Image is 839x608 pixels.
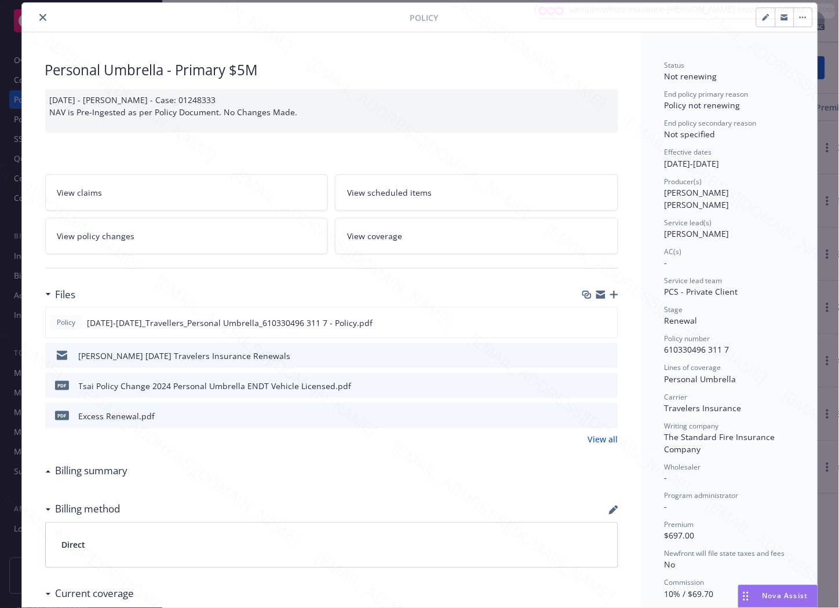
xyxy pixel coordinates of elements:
div: Current coverage [45,587,134,602]
a: View claims [45,174,329,211]
span: - [665,473,667,484]
span: Nova Assist [763,591,808,601]
span: Renewal [665,315,698,326]
a: View policy changes [45,218,329,254]
a: View scheduled items [335,174,618,211]
div: Drag to move [739,585,753,607]
span: Newfront will file state taxes and fees [665,549,785,559]
span: 10% / $69.70 [665,589,714,600]
span: Stage [665,305,683,314]
span: Writing company [665,421,719,431]
span: Premium [665,520,694,530]
button: download file [584,317,593,329]
span: - [665,501,667,512]
button: download file [585,350,594,362]
span: Wholesaler [665,462,701,472]
button: preview file [603,317,613,329]
span: Policy [410,12,439,24]
span: Not renewing [665,71,717,82]
span: Commission [665,578,705,588]
span: Service lead team [665,276,723,285]
span: 610330496 311 7 [665,344,729,355]
div: Files [45,287,76,302]
span: Policy [55,317,78,328]
button: preview file [603,350,614,362]
span: Carrier [665,392,688,402]
div: Personal Umbrella - Primary $5M [45,60,618,80]
span: Policy not renewing [665,100,740,111]
span: pdf [55,411,69,420]
span: Program administrator [665,491,739,501]
span: End policy secondary reason [665,118,757,128]
span: [PERSON_NAME] [PERSON_NAME] [665,187,732,210]
button: preview file [603,380,614,392]
button: download file [585,410,594,422]
span: View coverage [347,230,402,242]
span: No [665,559,676,570]
div: Excess Renewal.pdf [79,410,155,422]
span: Policy number [665,334,710,343]
span: - [665,257,667,268]
span: PCS - Private Client [665,286,738,297]
div: Tsai Policy Change 2024 Personal Umbrella ENDT Vehicle Licensed.pdf [79,380,352,392]
span: Not specified [665,129,716,140]
span: pdf [55,381,69,390]
div: [DATE] - [DATE] [665,147,794,169]
div: [PERSON_NAME] [DATE] Travelers Insurance Renewals [79,350,291,362]
div: Direct [46,523,618,567]
span: $697.00 [665,530,695,541]
h3: Billing method [56,502,121,517]
span: [PERSON_NAME] [665,228,729,239]
span: Personal Umbrella [665,373,736,384]
span: Lines of coverage [665,362,721,372]
span: Service lead(s) [665,218,712,228]
div: [DATE] - [PERSON_NAME] - Case: 01248333 NAV is Pre-Ingested as per Policy Document. No Changes Made. [45,89,618,133]
span: Travelers Insurance [665,402,742,413]
span: View scheduled items [347,186,432,199]
span: The Standard Fire Insurance Company [665,431,778,455]
span: End policy primary reason [665,89,749,99]
span: Producer(s) [665,177,702,186]
span: View claims [57,186,103,199]
h3: Billing summary [56,464,128,479]
a: View coverage [335,218,618,254]
span: Effective dates [665,147,712,157]
button: preview file [603,410,614,422]
button: download file [585,380,594,392]
h3: Current coverage [56,587,134,602]
a: View all [588,433,618,445]
span: [DATE]-[DATE]_Travellers_Personal Umbrella_610330496 311 7 - Policy.pdf [87,317,373,329]
div: Billing summary [45,464,128,479]
button: Nova Assist [738,585,818,608]
div: Billing method [45,502,121,517]
span: Status [665,60,685,70]
h3: Files [56,287,76,302]
span: AC(s) [665,247,682,257]
button: close [36,10,50,24]
span: View policy changes [57,230,135,242]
